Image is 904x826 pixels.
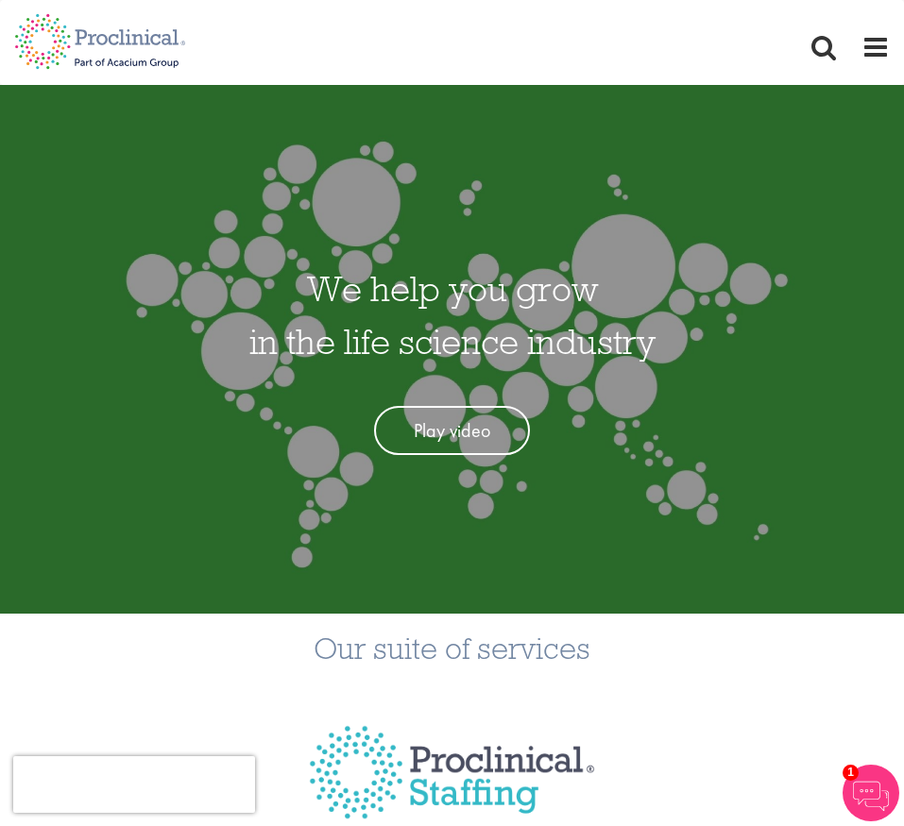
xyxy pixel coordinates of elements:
img: Chatbot [843,765,899,821]
span: 1 [843,765,859,781]
a: Play video [374,406,530,456]
h1: We help you grow in the life science industry [249,262,656,368]
h3: Our suite of services [14,632,890,664]
iframe: reCAPTCHA [13,756,255,813]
